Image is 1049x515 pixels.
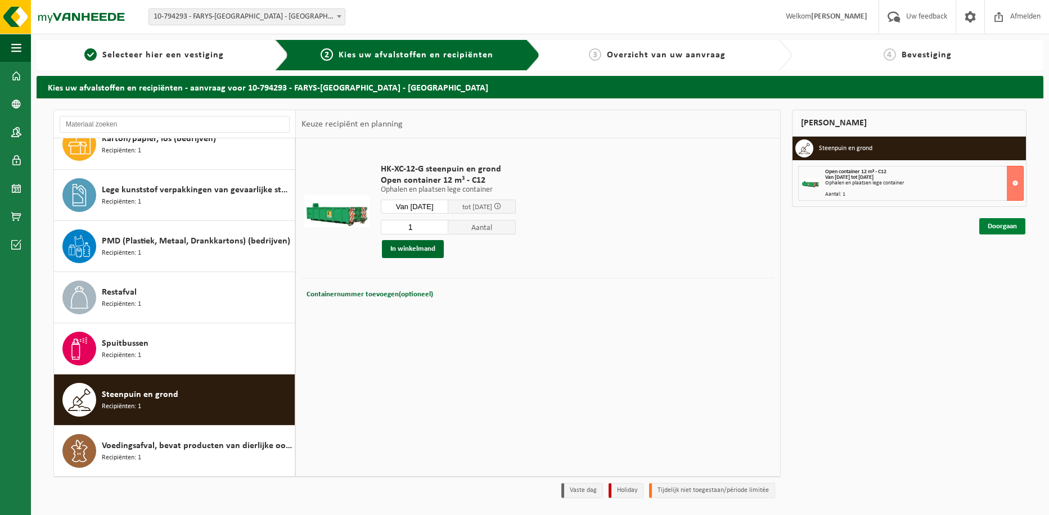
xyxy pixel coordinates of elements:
span: Spuitbussen [102,337,148,350]
span: 1 [84,48,97,61]
h3: Steenpuin en grond [819,139,872,157]
span: Recipiënten: 1 [102,146,141,156]
span: Bevestiging [902,51,952,60]
input: Selecteer datum [381,200,448,214]
h2: Kies uw afvalstoffen en recipiënten - aanvraag voor 10-794293 - FARYS-[GEOGRAPHIC_DATA] - [GEOGRA... [37,76,1043,98]
span: Containernummer toevoegen(optioneel) [307,291,433,298]
button: PMD (Plastiek, Metaal, Drankkartons) (bedrijven) Recipiënten: 1 [54,221,295,272]
li: Vaste dag [561,483,603,498]
span: Restafval [102,286,137,299]
strong: [PERSON_NAME] [811,12,867,21]
strong: Van [DATE] tot [DATE] [825,174,874,180]
div: Keuze recipiënt en planning [296,110,408,138]
button: Restafval Recipiënten: 1 [54,272,295,323]
a: 1Selecteer hier een vestiging [42,48,266,62]
button: Steenpuin en grond Recipiënten: 1 [54,374,295,426]
span: Selecteer hier een vestiging [102,51,224,60]
span: Lege kunststof verpakkingen van gevaarlijke stoffen [102,183,292,197]
a: Doorgaan [979,218,1025,234]
input: Materiaal zoeken [60,116,290,133]
div: Aantal: 1 [825,192,1024,197]
span: Recipiënten: 1 [102,299,141,310]
button: Containernummer toevoegen(optioneel) [305,287,434,302]
span: Aantal [448,220,516,234]
span: 10-794293 - FARYS-ASSE - ASSE [148,8,345,25]
span: 4 [884,48,896,61]
div: Ophalen en plaatsen lege container [825,180,1024,186]
span: Recipiënten: 1 [102,350,141,361]
span: 2 [321,48,333,61]
span: Recipiënten: 1 [102,453,141,463]
span: Recipiënten: 1 [102,197,141,207]
span: Karton/papier, los (bedrijven) [102,132,216,146]
div: [PERSON_NAME] [792,110,1027,137]
button: Voedingsafval, bevat producten van dierlijke oorsprong, onverpakt, categorie 3 Recipiënten: 1 [54,426,295,476]
p: Ophalen en plaatsen lege container [381,186,516,194]
span: PMD (Plastiek, Metaal, Drankkartons) (bedrijven) [102,234,290,248]
span: Recipiënten: 1 [102,401,141,412]
button: Karton/papier, los (bedrijven) Recipiënten: 1 [54,119,295,170]
li: Holiday [609,483,643,498]
span: Recipiënten: 1 [102,248,141,259]
button: In winkelmand [382,240,444,258]
span: 10-794293 - FARYS-ASSE - ASSE [149,9,345,25]
span: Voedingsafval, bevat producten van dierlijke oorsprong, onverpakt, categorie 3 [102,439,292,453]
li: Tijdelijk niet toegestaan/période limitée [649,483,775,498]
span: tot [DATE] [462,204,492,211]
span: Kies uw afvalstoffen en recipiënten [339,51,493,60]
span: 3 [589,48,601,61]
span: HK-XC-12-G steenpuin en grond [381,164,516,175]
span: Steenpuin en grond [102,388,178,401]
span: Open container 12 m³ - C12 [381,175,516,186]
span: Overzicht van uw aanvraag [607,51,726,60]
button: Lege kunststof verpakkingen van gevaarlijke stoffen Recipiënten: 1 [54,170,295,221]
button: Spuitbussen Recipiënten: 1 [54,323,295,374]
span: Open container 12 m³ - C12 [825,169,886,175]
